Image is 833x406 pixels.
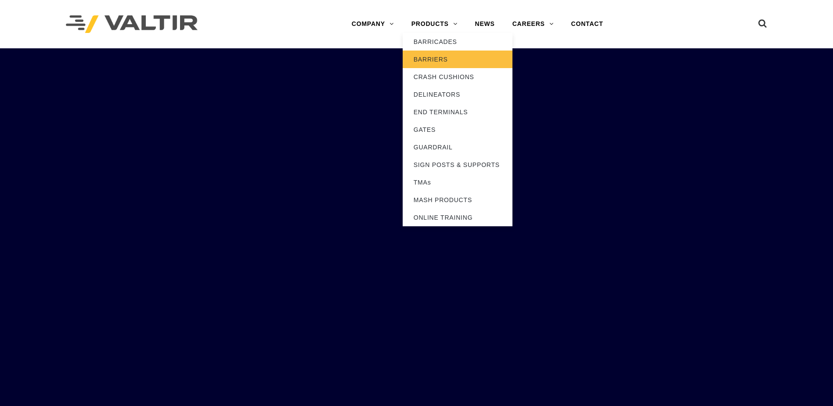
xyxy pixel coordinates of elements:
[403,15,466,33] a: PRODUCTS
[403,86,512,103] a: DELINEATORS
[563,15,612,33] a: CONTACT
[403,33,512,51] a: BARRICADES
[403,156,512,174] a: SIGN POSTS & SUPPORTS
[403,121,512,138] a: GATES
[403,138,512,156] a: GUARDRAIL
[403,51,512,68] a: BARRIERS
[343,15,403,33] a: COMPANY
[466,15,504,33] a: NEWS
[504,15,563,33] a: CAREERS
[403,174,512,191] a: TMAs
[403,68,512,86] a: CRASH CUSHIONS
[403,209,512,226] a: ONLINE TRAINING
[403,103,512,121] a: END TERMINALS
[403,191,512,209] a: MASH PRODUCTS
[66,15,198,33] img: Valtir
